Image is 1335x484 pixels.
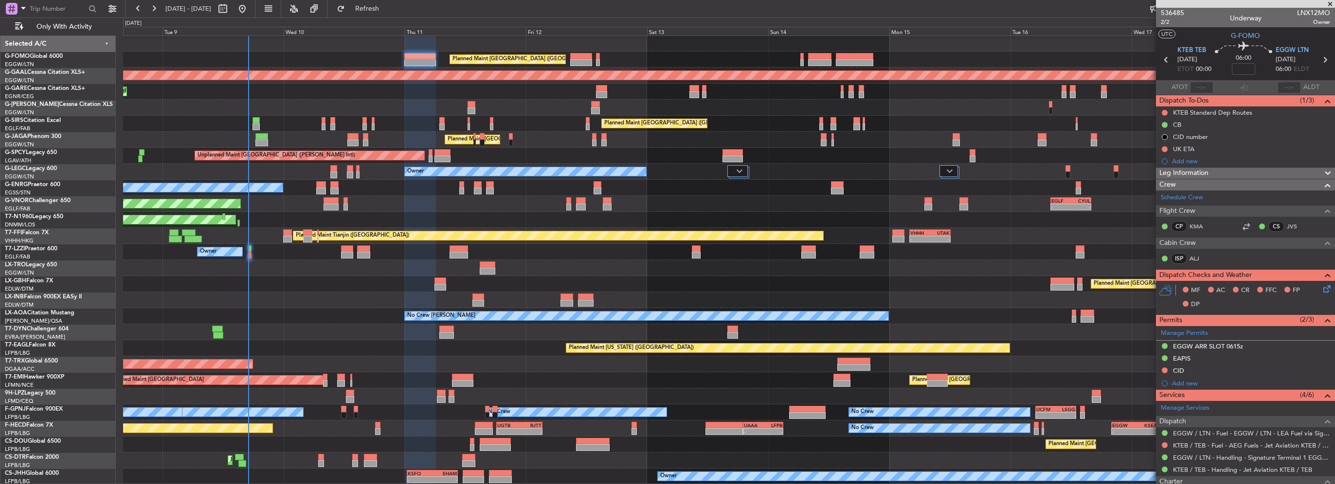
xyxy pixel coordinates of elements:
div: Owner [200,244,216,259]
span: ETOT [1177,65,1193,74]
div: - [497,429,519,434]
div: - [763,429,782,434]
a: Manage Services [1161,403,1209,413]
a: VHHH/HKG [5,237,34,244]
div: [DATE] [125,19,142,28]
div: Planned Maint [GEOGRAPHIC_DATA] [912,373,1005,387]
span: Leg Information [1159,168,1209,179]
a: LGAV/ATH [5,157,31,164]
div: No Crew [851,405,874,419]
a: LX-AOACitation Mustang [5,310,74,316]
span: LNX12MO [1297,8,1330,18]
a: 9H-LPZLegacy 500 [5,390,55,396]
div: CS [1268,221,1284,232]
div: VHHH [910,230,930,236]
div: - [1135,429,1157,434]
span: CS-JHH [5,470,26,476]
span: (4/6) [1300,390,1314,400]
div: CID [1173,366,1184,375]
a: EGLF/FAB [5,253,30,260]
div: CB [1173,121,1181,129]
button: Refresh [332,1,391,17]
div: - [744,429,763,434]
span: 2/2 [1161,18,1184,26]
a: F-HECDFalcon 7X [5,422,53,428]
span: G-GAAL [5,69,27,75]
div: No Crew [PERSON_NAME] [407,309,475,323]
span: Only With Activity [25,23,103,30]
span: Permits [1159,315,1182,326]
span: G-GARE [5,86,27,91]
span: [DATE] [1276,55,1296,65]
div: ISP [1171,253,1187,264]
a: G-SPCYLegacy 650 [5,150,57,156]
div: Unplanned Maint [GEOGRAPHIC_DATA] ([PERSON_NAME] Intl) [198,148,355,163]
a: [PERSON_NAME]/QSA [5,317,62,325]
div: UGTB [497,422,519,428]
span: 06:00 [1276,65,1291,74]
span: Services [1159,390,1185,401]
div: Planned Maint Tianjin ([GEOGRAPHIC_DATA]) [296,228,409,243]
a: LX-GBHFalcon 7X [5,278,53,284]
a: T7-EMIHawker 900XP [5,374,64,380]
div: - [1056,413,1075,418]
div: No Crew [851,421,874,435]
span: ATOT [1172,83,1188,92]
div: EAPIS [1173,354,1191,363]
a: CS-DOUGlobal 6500 [5,438,61,444]
div: - [1036,413,1056,418]
div: KSFO [408,470,433,476]
div: Planned Maint [GEOGRAPHIC_DATA] ([GEOGRAPHIC_DATA]) [1048,437,1202,451]
a: LFPB/LBG [5,462,30,469]
span: Refresh [347,5,388,12]
button: Only With Activity [11,19,106,35]
div: No Crew [488,405,510,419]
div: Planned Maint [GEOGRAPHIC_DATA] ([GEOGRAPHIC_DATA]) [448,132,601,147]
span: ALDT [1303,83,1319,92]
a: EGLF/FAB [5,125,30,132]
a: EGGW/LTN [5,61,34,68]
span: T7-EAGL [5,342,29,348]
span: T7-FFI [5,230,22,236]
div: Add new [1172,379,1330,387]
span: AC [1216,286,1225,295]
a: LFPB/LBG [5,430,30,437]
span: G-ENRG [5,182,28,188]
a: Schedule Crew [1161,193,1203,203]
div: - [520,429,541,434]
a: EGNR/CEG [5,93,34,100]
div: Underway [1230,13,1262,23]
span: Crew [1159,179,1176,190]
span: G-FOMO [1231,31,1260,41]
span: ELDT [1294,65,1309,74]
a: LFPB/LBG [5,446,30,453]
div: Tue 16 [1010,27,1132,35]
div: EGLF [1051,198,1071,204]
span: CS-DOU [5,438,28,444]
a: G-VNORChallenger 650 [5,198,71,204]
a: G-ENRGPraetor 600 [5,182,60,188]
span: LX-GBH [5,278,26,284]
span: LX-TRO [5,262,26,268]
div: Fri 12 [526,27,647,35]
a: EGGW / LTN - Fuel - EGGW / LTN - LEA Fuel via Signature in EGGW [1173,429,1330,437]
span: G-SPCY [5,150,26,156]
a: LFPB/LBG [5,414,30,421]
a: T7-LZZIPraetor 600 [5,246,57,252]
div: RJTT [520,422,541,428]
div: Owner [407,164,424,179]
div: CYUL [1071,198,1090,204]
div: UK ETA [1173,145,1194,153]
span: EGGW LTN [1276,46,1309,55]
a: T7-DYNChallenger 604 [5,326,69,332]
span: CS-DTR [5,454,26,460]
a: DGAA/ACC [5,365,35,373]
div: - [433,477,457,483]
span: T7-EMI [5,374,24,380]
input: --:-- [1190,82,1213,93]
a: T7-N1960Legacy 650 [5,214,63,220]
span: LX-AOA [5,310,27,316]
span: (2/3) [1300,314,1314,325]
span: [DATE] [1177,55,1197,65]
a: LX-INBFalcon 900EX EASy II [5,294,82,300]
